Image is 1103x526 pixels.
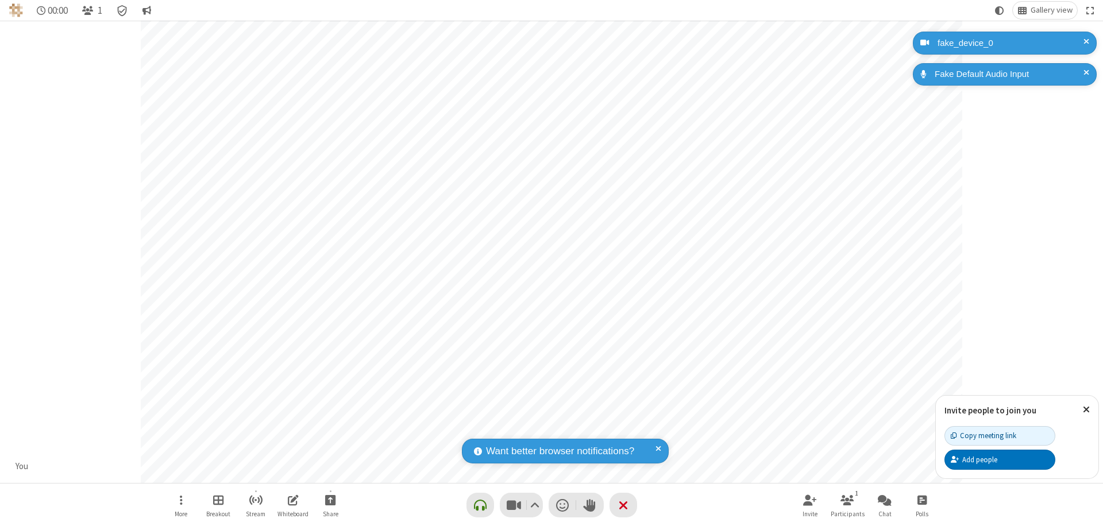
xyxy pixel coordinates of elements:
[111,2,133,19] div: Meeting details Encryption enabled
[916,510,928,517] span: Polls
[852,488,862,498] div: 1
[793,489,827,521] button: Invite participants (⌘+Shift+I)
[206,510,230,517] span: Breakout
[878,510,892,517] span: Chat
[201,489,236,521] button: Manage Breakout Rooms
[175,510,187,517] span: More
[9,3,23,17] img: QA Selenium DO NOT DELETE OR CHANGE
[944,450,1055,469] button: Add people
[323,510,338,517] span: Share
[931,68,1088,81] div: Fake Default Audio Input
[500,493,543,517] button: Stop video (⌘+Shift+V)
[867,489,902,521] button: Open chat
[48,5,68,16] span: 00:00
[934,37,1088,50] div: fake_device_0
[990,2,1009,19] button: Using system theme
[803,510,817,517] span: Invite
[246,510,265,517] span: Stream
[905,489,939,521] button: Open poll
[277,510,308,517] span: Whiteboard
[944,405,1036,416] label: Invite people to join you
[576,493,604,517] button: Raise hand
[1074,396,1098,424] button: Close popover
[32,2,73,19] div: Timer
[951,430,1016,441] div: Copy meeting link
[77,2,107,19] button: Open participant list
[11,460,33,473] div: You
[164,489,198,521] button: Open menu
[1013,2,1077,19] button: Change layout
[830,489,865,521] button: Open participant list
[1082,2,1099,19] button: Fullscreen
[238,489,273,521] button: Start streaming
[1031,6,1073,15] span: Gallery view
[486,444,634,459] span: Want better browser notifications?
[610,493,637,517] button: End or leave meeting
[276,489,310,521] button: Open shared whiteboard
[466,493,494,517] button: Connect your audio
[944,426,1055,446] button: Copy meeting link
[98,5,102,16] span: 1
[313,489,348,521] button: Start sharing
[527,493,542,517] button: Video setting
[549,493,576,517] button: Send a reaction
[137,2,156,19] button: Conversation
[831,510,865,517] span: Participants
